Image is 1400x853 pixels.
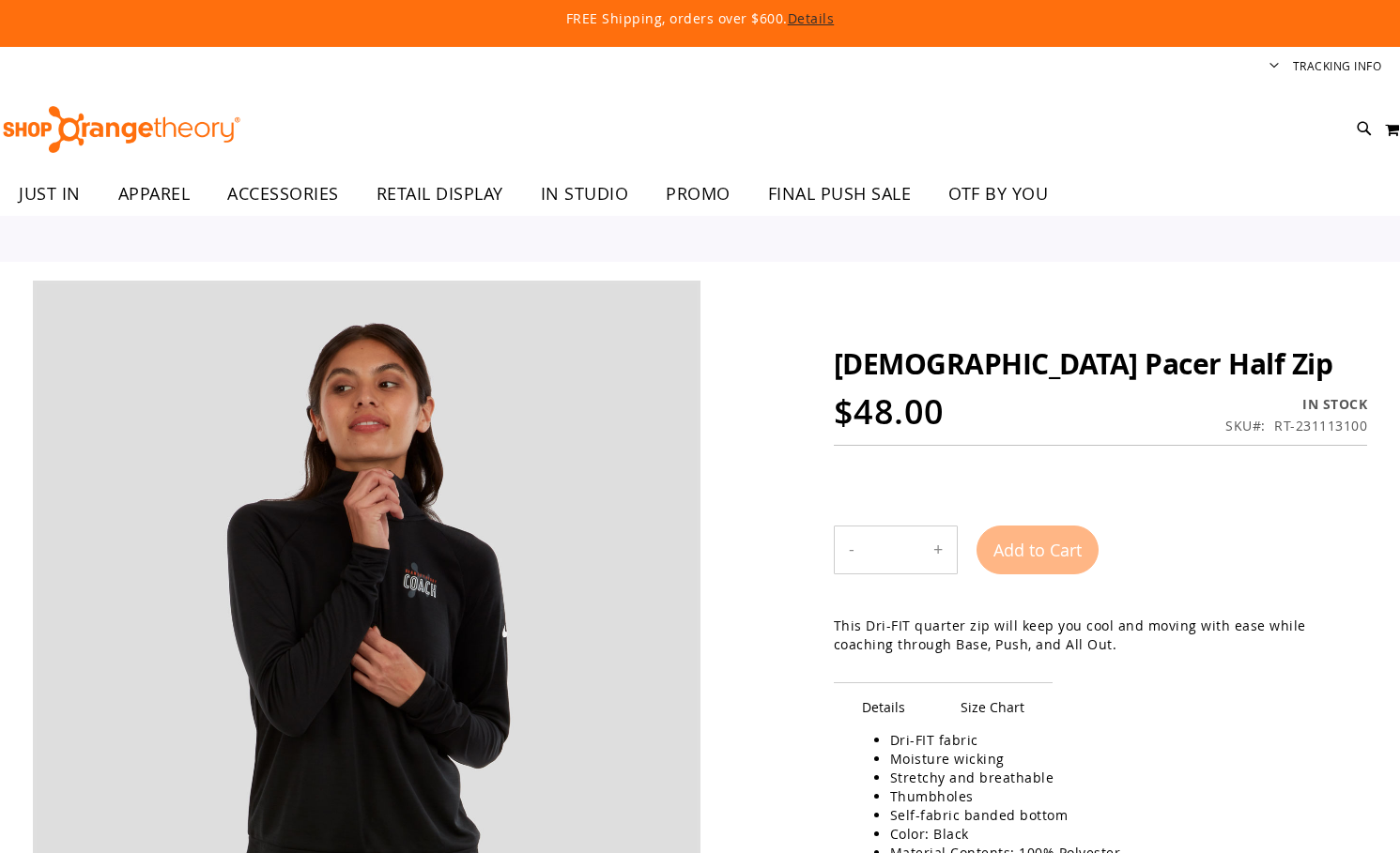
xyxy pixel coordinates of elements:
[834,388,945,434] span: $48.00
[890,787,1348,806] li: Thumbholes
[1225,417,1266,434] strong: SKU
[1225,395,1367,414] div: In stock
[118,173,191,215] span: APPAREL
[890,750,1348,769] li: Moisture wicking
[890,825,1348,844] li: Color: Black
[869,527,919,572] input: Product quantity
[1293,58,1382,74] a: Tracking Info
[835,526,869,573] button: Decrease product quantity
[358,173,522,216] a: RETAIL DISPLAY
[1269,58,1279,76] button: Account menu
[377,173,503,215] span: RETAIL DISPLAY
[666,173,731,215] span: PROMO
[919,526,957,573] button: Increase product quantity
[227,173,339,215] span: ACCESSORIES
[749,173,931,216] a: FINAL PUSH SALE
[834,682,933,731] span: Details
[788,9,835,27] a: Details
[890,806,1348,825] li: Self-fabric banded bottom
[930,173,1067,216] a: OTF BY YOU
[890,769,1348,787] li: Stretchy and breathable
[541,173,629,215] span: IN STUDIO
[647,173,749,216] a: PROMO
[932,682,1053,731] span: Size Chart
[136,9,1263,28] p: FREE Shipping, orders over $600.
[948,173,1048,215] span: OTF BY YOU
[1274,417,1367,435] div: RT-231113100
[100,173,209,216] a: APPAREL
[522,173,648,215] a: IN STUDIO
[890,731,1348,750] li: Dri-FIT fabric
[208,173,358,216] a: ACCESSORIES
[834,617,1367,654] p: This Dri-FIT quarter zip will keep you cool and moving with ease while coaching through Base, Pus...
[768,173,912,215] span: FINAL PUSH SALE
[1225,395,1367,414] div: Availability
[834,344,1333,383] span: [DEMOGRAPHIC_DATA] Pacer Half Zip
[19,173,81,215] span: JUST IN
